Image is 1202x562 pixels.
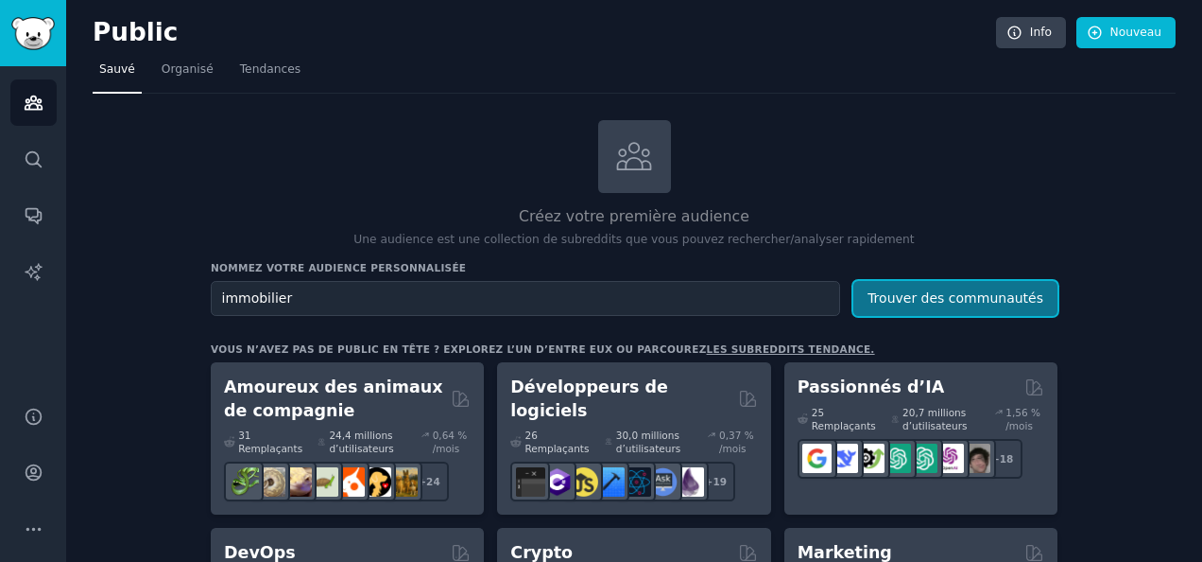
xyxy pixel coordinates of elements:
img: logiciel [516,467,545,497]
font: 24,4 millions d’utilisateurs [329,429,407,455]
span: Sauvé [99,61,135,79]
img: Recherche profonde [829,444,858,473]
img: AskComputerScience [648,467,678,497]
h2: Public [93,18,996,48]
img: Léopardgeckos [283,467,312,497]
h2: Amoureux des animaux de compagnie [224,376,444,422]
img: élixir [675,467,704,497]
span: Tendances [240,61,300,79]
font: 19 [713,476,727,487]
button: Trouver des communautés [853,281,1057,316]
font: 30,0 millions d’utilisateurs [616,429,695,455]
font: 20,7 millions d’utilisateurs [902,406,981,432]
img: iOSProgramme [595,467,625,497]
img: csharp [542,467,572,497]
font: 31 Remplaçants [238,429,304,455]
a: Nouveau [1076,17,1176,49]
img: GoogleGeminiAI [802,444,832,473]
font: Nouveau [1110,25,1161,42]
div: + [983,439,1022,479]
span: Organisé [162,61,214,79]
img: herpétologie [230,467,259,497]
font: Info [1030,25,1052,42]
img: python royal [256,467,285,497]
h2: Créez votre première audience [211,205,1057,229]
div: 1,56 % /mois [1005,406,1044,432]
a: Info [996,17,1066,49]
div: 0,37 % /mois [719,429,758,455]
div: + [409,462,449,501]
img: Réactnative [622,467,651,497]
font: 26 Remplaçants [524,429,591,455]
img: Intelligence artificielle [961,444,990,473]
img: OpenAIDev [935,444,964,473]
a: Sauvé [93,55,142,94]
div: + [695,462,735,501]
h2: Développeurs de logiciels [510,376,730,422]
img: PetAdviceAssure-soins [362,467,391,497]
img: chatgpt_prompts_ [908,444,937,473]
font: 18 [1000,453,1014,465]
font: 24 [426,476,440,487]
a: les subreddits tendance. [707,343,875,355]
img: race de chien [388,467,418,497]
p: Une audience est une collection de subreddits que vous pouvez rechercher/analyser rapidement [211,232,1057,249]
img: chatgpt_promptDesign [882,444,911,473]
img: AItoolsCatalogue [855,444,884,473]
div: 0,64 % /mois [433,429,472,455]
a: Organisé [155,55,220,94]
img: tortue [309,467,338,497]
input: Choisissez un nom court, comme « Digital Marketers » ou « Movie-Goers » [211,281,840,316]
img: GummySearch logo [11,17,55,50]
a: Tendances [233,55,307,94]
div: Vous n’avez pas de public en tête ? Explorez l’un d’entre eux ou parcourez [211,342,875,356]
h3: Nommez votre audience personnalisée [211,261,1057,274]
img: ApprendreJavaScript [569,467,598,497]
h2: Passionnés d’IA [798,376,945,399]
img: calopsitte [335,467,365,497]
font: 25 Remplaçants [812,406,878,432]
